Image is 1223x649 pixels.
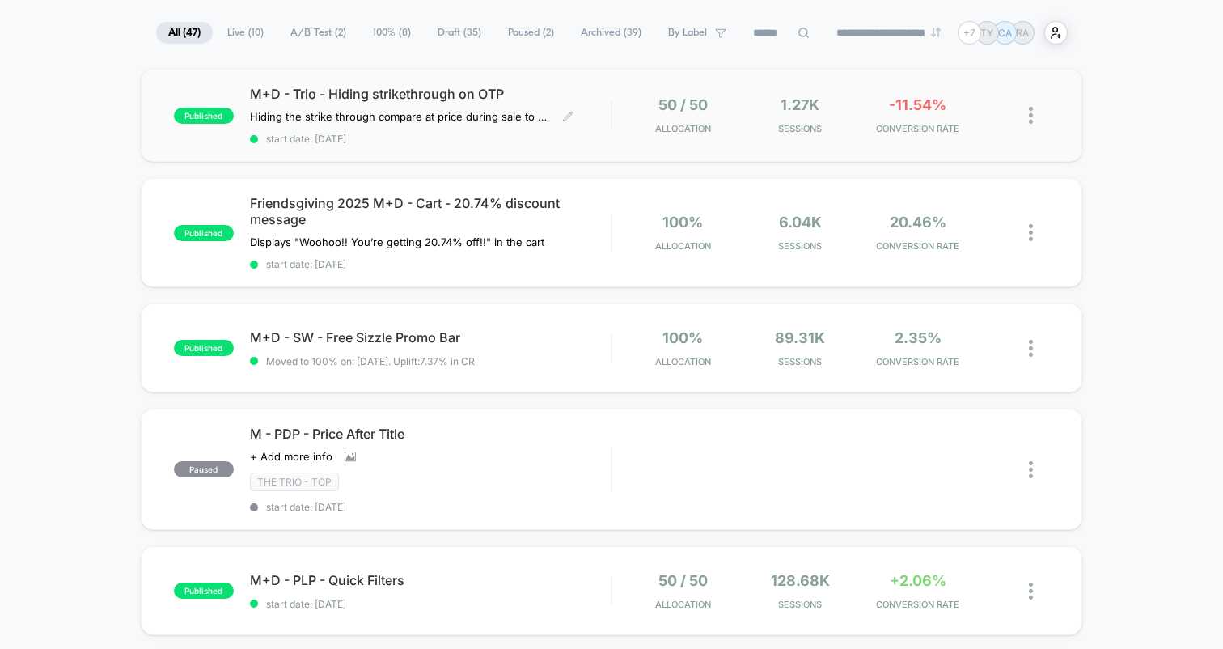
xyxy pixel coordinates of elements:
span: 100% [662,329,703,346]
span: CONVERSION RATE [863,356,972,367]
span: start date: [DATE] [250,501,611,513]
span: + Add more info [250,450,332,463]
span: Allocation [655,123,711,134]
span: Hiding the strike through compare at price during sale to see whether its less confusing [250,110,550,123]
span: 2.35% [895,329,942,346]
span: Allocation [655,356,711,367]
span: Allocation [655,240,711,252]
span: 100% [662,214,703,231]
span: 128.68k [771,572,830,589]
span: The Trio - Top [250,473,339,491]
span: published [174,583,234,599]
span: Sessions [746,240,855,252]
img: close [1029,107,1033,124]
img: close [1029,224,1033,241]
span: +2.06% [890,572,946,589]
img: end [931,28,941,37]
span: A/B Test ( 2 ) [278,22,358,44]
span: paused [174,461,234,477]
span: start date: [DATE] [250,598,611,610]
img: close [1029,583,1033,600]
span: 50 / 50 [658,572,708,589]
span: 50 / 50 [658,96,708,113]
span: Sessions [746,356,855,367]
span: Draft ( 35 ) [425,22,493,44]
span: By Label [668,27,707,39]
span: 89.31k [775,329,825,346]
img: close [1029,340,1033,357]
span: 20.46% [890,214,946,231]
span: M+D - SW - Free Sizzle Promo Bar [250,329,611,346]
span: -11.54% [889,96,946,113]
span: Live ( 10 ) [215,22,276,44]
span: Sessions [746,599,855,610]
span: 1.27k [781,96,819,113]
span: M - PDP - Price After Title [250,426,611,442]
span: All ( 47 ) [156,22,213,44]
span: CONVERSION RATE [863,240,972,252]
span: Allocation [655,599,711,610]
span: 100% ( 8 ) [361,22,423,44]
span: M+D - PLP - Quick Filters [250,572,611,588]
span: Friendsgiving 2025 M+D - Cart - 20.74% discount message [250,195,611,227]
span: published [174,108,234,124]
span: Displays "Woohoo!! You’re getting 20.74% off!!" in the cart [250,235,544,248]
span: Archived ( 39 ) [569,22,654,44]
span: start date: [DATE] [250,133,611,145]
div: + 7 [958,21,981,45]
img: close [1029,461,1033,478]
span: CONVERSION RATE [863,599,972,610]
p: CA [998,27,1012,39]
span: Moved to 100% on: [DATE] . Uplift: 7.37% in CR [266,355,475,367]
span: published [174,340,234,356]
span: Sessions [746,123,855,134]
span: 6.04k [779,214,822,231]
span: M+D - Trio - Hiding strikethrough on OTP [250,86,611,102]
span: published [174,225,234,241]
p: RA [1016,27,1029,39]
span: start date: [DATE] [250,258,611,270]
span: CONVERSION RATE [863,123,972,134]
span: Paused ( 2 ) [496,22,566,44]
p: TY [980,27,993,39]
